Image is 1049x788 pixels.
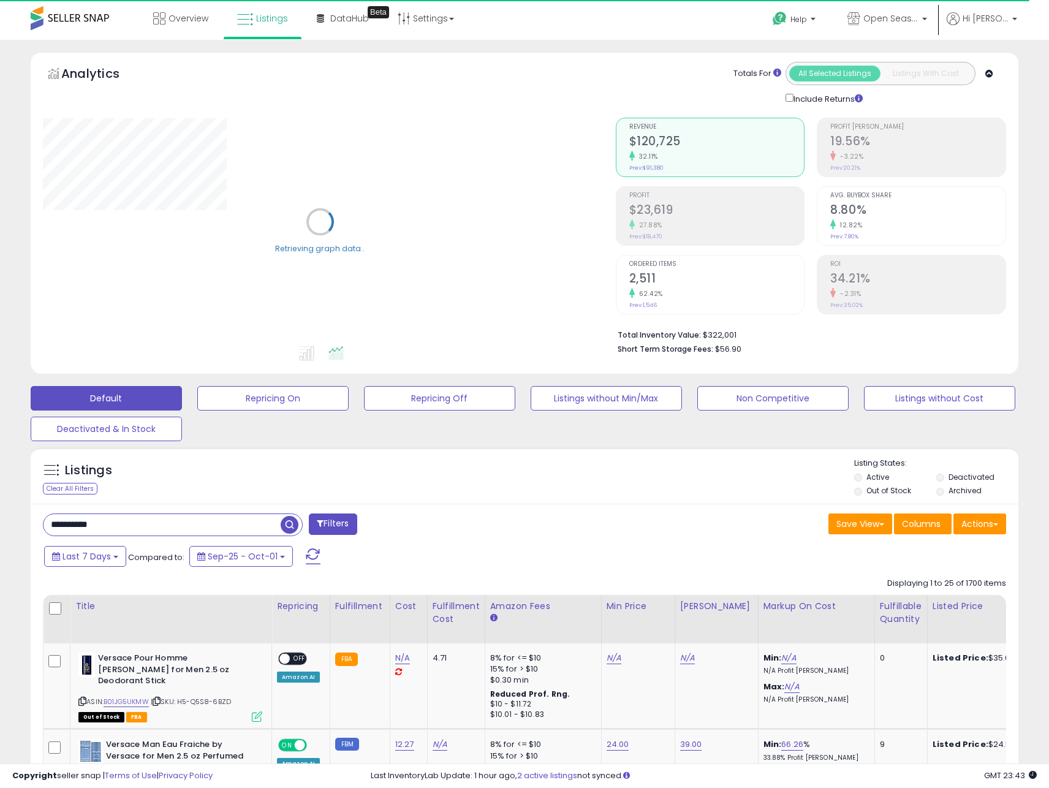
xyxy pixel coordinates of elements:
span: ROI [830,261,1005,268]
b: Max: [763,681,785,692]
small: 12.82% [836,221,862,230]
small: 62.42% [635,289,663,298]
span: OFF [305,740,325,751]
span: Hi [PERSON_NAME] [963,12,1009,25]
button: Actions [953,513,1006,534]
span: $56.90 [715,343,741,355]
button: Columns [894,513,952,534]
button: Deactivated & In Stock [31,417,182,441]
button: Filters [309,513,357,535]
a: N/A [680,652,695,664]
h2: $23,619 [629,203,805,219]
div: Cost [395,600,422,613]
div: Fulfillment [335,600,385,613]
div: Tooltip anchor [368,6,389,18]
span: FBA [126,712,147,722]
small: 32.11% [635,152,658,161]
div: Fulfillment Cost [433,600,480,626]
span: Profit [629,192,805,199]
b: Short Term Storage Fees: [618,344,713,354]
span: Help [790,14,807,25]
h2: 8.80% [830,203,1005,219]
div: $24.51 [933,739,1034,750]
div: Amazon Fees [490,600,596,613]
div: 8% for <= $10 [490,739,592,750]
h2: $120,725 [629,134,805,151]
b: Min: [763,738,782,750]
button: Save View [828,513,892,534]
button: Repricing On [197,386,349,411]
button: Non Competitive [697,386,849,411]
span: Revenue [629,124,805,131]
small: FBM [335,738,359,751]
button: Repricing Off [364,386,515,411]
div: 0 [880,653,918,664]
span: | SKU: H5-Q5S8-6BZD [151,697,231,707]
b: Reduced Prof. Rng. [490,689,570,699]
b: Listed Price: [933,652,988,664]
a: N/A [607,652,621,664]
button: Listings without Min/Max [531,386,682,411]
small: Amazon Fees. [490,613,498,624]
a: 66.26 [781,738,803,751]
div: 8% for <= $10 [490,653,592,664]
button: Last 7 Days [44,546,126,567]
small: FBA [335,653,358,666]
a: N/A [433,738,447,751]
p: N/A Profit [PERSON_NAME] [763,695,865,704]
small: Prev: 7.80% [830,233,858,240]
div: 4.71 [433,653,475,664]
h5: Analytics [61,65,143,85]
small: Prev: $18,470 [629,233,662,240]
div: Retrieving graph data.. [275,243,365,254]
img: 514wojFlXHL._SL40_.jpg [78,739,103,763]
button: Listings without Cost [864,386,1015,411]
a: 24.00 [607,738,629,751]
a: N/A [781,652,796,664]
small: -3.22% [836,152,863,161]
div: Listed Price [933,600,1039,613]
span: Compared to: [128,551,184,563]
div: Repricing [277,600,325,613]
span: Sep-25 - Oct-01 [208,550,278,563]
h2: 19.56% [830,134,1005,151]
i: Get Help [772,11,787,26]
a: Terms of Use [105,770,157,781]
a: 39.00 [680,738,702,751]
button: Listings With Cost [880,66,971,81]
li: $322,001 [618,327,998,341]
button: Sep-25 - Oct-01 [189,546,293,567]
span: Open Seasons [863,12,918,25]
div: Totals For [733,68,781,80]
small: Prev: 20.21% [830,164,860,172]
span: Last 7 Days [62,550,111,563]
button: Default [31,386,182,411]
span: Avg. Buybox Share [830,192,1005,199]
label: Out of Stock [866,485,911,496]
div: Include Returns [776,91,877,105]
span: Ordered Items [629,261,805,268]
b: Min: [763,652,782,664]
label: Active [866,472,889,482]
b: Versace Pour Homme [PERSON_NAME] for Men 2.5 oz Deodorant Stick [98,653,247,690]
a: Help [763,2,828,40]
button: All Selected Listings [789,66,880,81]
p: Listing States: [854,458,1018,469]
a: 12.27 [395,738,414,751]
label: Archived [949,485,982,496]
div: $35.00 [933,653,1034,664]
img: 312XYxcc9OL._SL40_.jpg [78,653,95,677]
a: N/A [784,681,799,693]
h2: 2,511 [629,271,805,288]
b: Total Inventory Value: [618,330,701,340]
th: The percentage added to the cost of goods (COGS) that forms the calculator for Min & Max prices. [758,595,874,643]
div: Clear All Filters [43,483,97,494]
div: Amazon AI [277,758,320,769]
div: 9 [880,739,918,750]
h2: 34.21% [830,271,1005,288]
small: Prev: 1,546 [629,301,657,309]
h5: Listings [65,462,112,479]
a: Privacy Policy [159,770,213,781]
div: Markup on Cost [763,600,869,613]
div: [PERSON_NAME] [680,600,753,613]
